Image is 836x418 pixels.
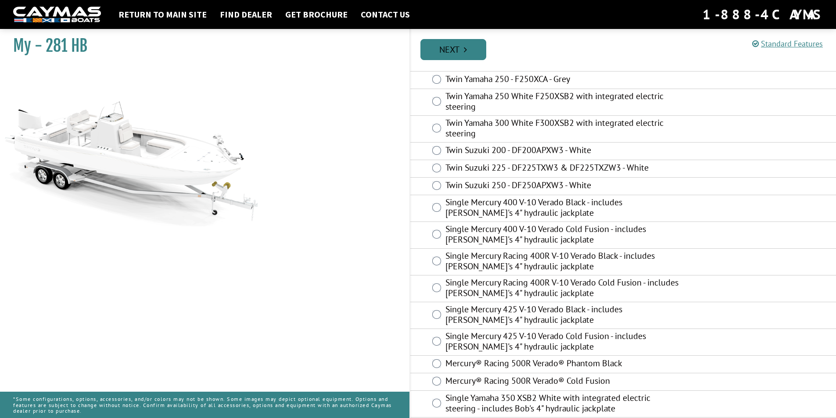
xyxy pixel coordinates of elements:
a: Get Brochure [281,9,352,20]
a: Return to main site [114,9,211,20]
label: Single Yamaha 350 XSB2 White with integrated electric steering - includes Bob's 4" hydraulic jack... [445,393,680,416]
label: Twin Suzuki 225 - DF225TXW3 & DF225TXZW3 - White [445,162,680,175]
label: Single Mercury 400 V-10 Verado Cold Fusion - includes [PERSON_NAME]'s 4" hydraulic jackplate [445,224,680,247]
a: Contact Us [356,9,414,20]
label: Twin Suzuki 200 - DF200APXW3 - White [445,145,680,157]
label: Twin Yamaha 300 White F300XSB2 with integrated electric steering [445,118,680,141]
div: 1-888-4CAYMAS [703,5,823,24]
p: *Some configurations, options, accessories, and/or colors may not be shown. Some images may depic... [13,392,396,418]
label: Single Mercury 425 V-10 Verado Cold Fusion - includes [PERSON_NAME]'s 4" hydraulic jackplate [445,331,680,354]
h1: My - 281 HB [13,36,388,56]
label: Single Mercury Racing 400R V-10 Verado Black - includes [PERSON_NAME]'s 4" hydraulic jackplate [445,250,680,274]
label: Single Mercury 425 V-10 Verado Black - includes [PERSON_NAME]'s 4" hydraulic jackplate [445,304,680,327]
label: Twin Yamaha 250 White F250XSB2 with integrated electric steering [445,91,680,114]
a: Standard Features [752,39,823,49]
label: Mercury® Racing 500R Verado® Cold Fusion [445,375,680,388]
label: Twin Suzuki 250 - DF250APXW3 - White [445,180,680,193]
img: white-logo-c9c8dbefe5ff5ceceb0f0178aa75bf4bb51f6bca0971e226c86eb53dfe498488.png [13,7,101,23]
label: Single Mercury Racing 400R V-10 Verado Cold Fusion - includes [PERSON_NAME]'s 4" hydraulic jackplate [445,277,680,300]
label: Single Mercury 400 V-10 Verado Black - includes [PERSON_NAME]'s 4" hydraulic jackplate [445,197,680,220]
a: Find Dealer [215,9,276,20]
a: Next [420,39,486,60]
label: Twin Yamaha 250 - F250XCA - Grey [445,74,680,86]
label: Mercury® Racing 500R Verado® Phantom Black [445,358,680,371]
